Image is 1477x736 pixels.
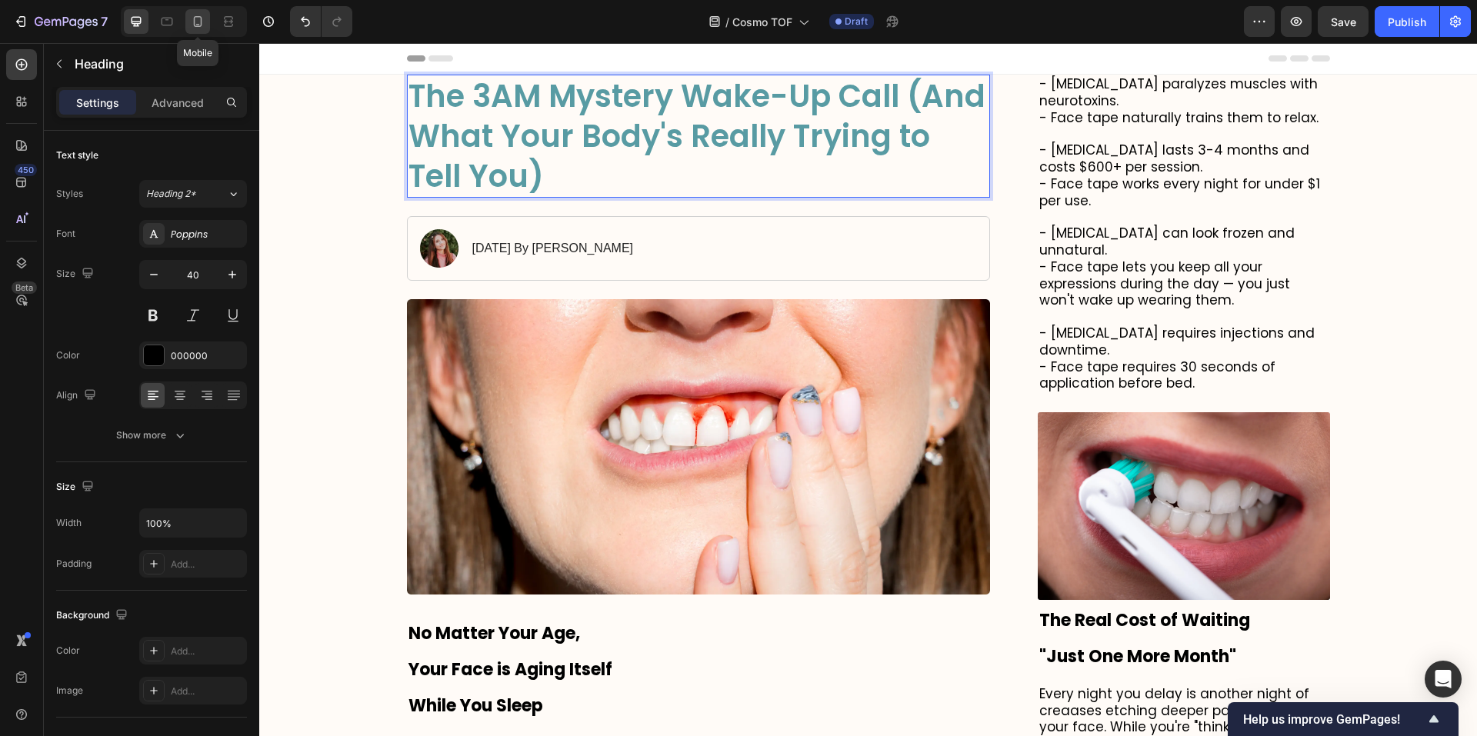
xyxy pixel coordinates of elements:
[139,180,247,208] button: Heading 2*
[780,641,1053,710] span: Every night you delay is another night of creaases etching deeper patterns into your face. While ...
[1243,710,1443,728] button: Show survey - Help us improve GemPages!
[56,557,92,571] div: Padding
[12,281,37,294] div: Beta
[732,14,792,30] span: Cosmo TOF
[76,95,119,111] p: Settings
[780,215,1031,267] span: - Face tape lets you keep all your expressions during the day — you just won't wake up wearing them.
[171,228,243,241] div: Poppins
[780,65,1059,84] span: - Face tape naturally trains them to relax.
[101,12,108,31] p: 7
[290,6,352,37] div: Undo/Redo
[1318,6,1369,37] button: Save
[171,684,243,698] div: Add...
[75,55,241,73] p: Heading
[845,15,868,28] span: Draft
[56,477,97,498] div: Size
[1375,6,1439,37] button: Publish
[116,428,188,443] div: Show more
[780,315,1016,350] span: - Face tape requires 30 seconds of application before bed.
[56,605,131,626] div: Background
[780,565,991,589] strong: The Real Cost of Waiting
[780,601,977,625] strong: "Just One More Month"
[171,558,243,571] div: Add...
[259,43,1477,736] iframe: Design area
[56,348,80,362] div: Color
[56,684,83,698] div: Image
[15,164,37,176] div: 450
[780,281,1055,316] span: - [MEDICAL_DATA] requires injections and downtime.
[780,181,1035,216] span: - [MEDICAL_DATA] can look frozen and unnatural.
[152,95,204,111] p: Advanced
[56,421,247,449] button: Show more
[56,385,99,406] div: Align
[171,349,243,363] div: 000000
[725,14,729,30] span: /
[171,644,243,658] div: Add...
[780,98,1050,133] span: - [MEDICAL_DATA] lasts 3-4 months and costs $600+ per session.
[1331,15,1356,28] span: Save
[779,369,1070,557] img: gempages_578304452612588220-db36ea2a-77b0-45b0-9178-9176658937aa.webp
[6,6,115,37] button: 7
[1243,712,1425,727] span: Help us improve GemPages!
[56,187,83,201] div: Styles
[146,187,196,201] span: Heading 2*
[56,644,80,658] div: Color
[1388,14,1426,30] div: Publish
[780,32,1059,67] span: - [MEDICAL_DATA] paralyzes muscles with neurotoxins.
[56,516,82,530] div: Width
[140,509,246,537] input: Auto
[56,264,97,285] div: Size
[56,227,75,241] div: Font
[1425,661,1462,698] div: Open Intercom Messenger
[780,132,1061,167] span: - Face tape works every night for under $1 per use.
[56,148,98,162] div: Text style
